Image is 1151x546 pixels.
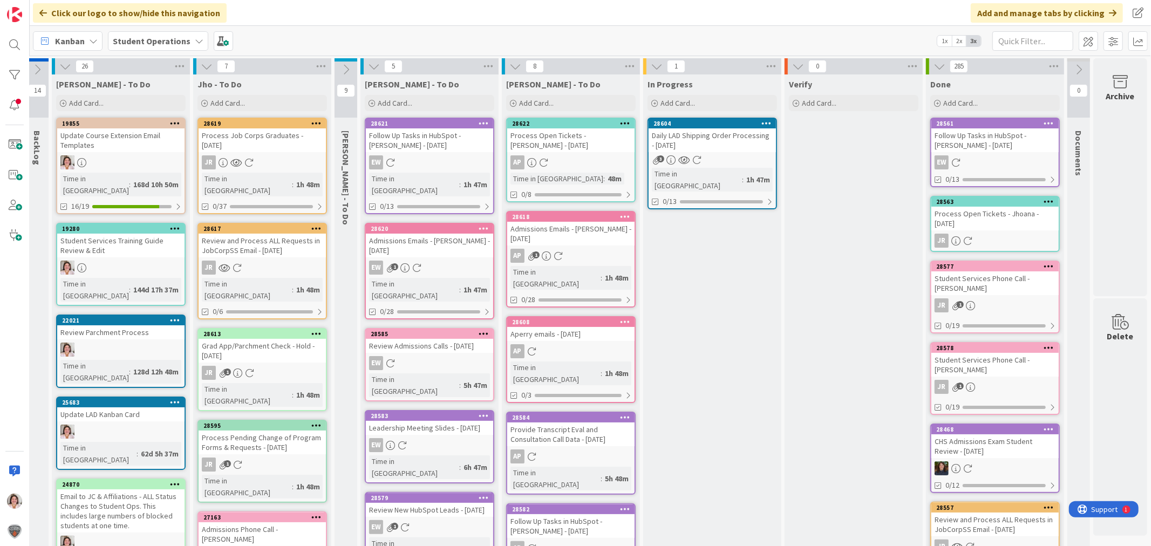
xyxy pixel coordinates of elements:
div: EW [369,356,383,370]
div: EW [369,520,383,534]
div: 28561 [931,119,1059,128]
div: 62d 5h 37m [138,448,181,460]
div: Provide Transcript Eval and Consultation Call Data - [DATE] [507,422,635,446]
img: EW [60,261,74,275]
div: 19280 [62,225,185,233]
div: Process Pending Change of Program Forms & Requests - [DATE] [199,431,326,454]
span: Add Card... [943,98,978,108]
a: 28618Admissions Emails - [PERSON_NAME] - [DATE]APTime in [GEOGRAPHIC_DATA]:1h 48m0/28 [506,211,636,308]
div: AP [507,344,635,358]
span: 1x [937,36,952,46]
div: 28621 [366,119,493,128]
div: 28582 [512,506,635,513]
div: 6h 47m [461,461,490,473]
div: 28618Admissions Emails - [PERSON_NAME] - [DATE] [507,212,635,245]
div: Process Open Tickets - Jhoana - [DATE] [931,207,1059,230]
div: Review New HubSpot Leads - [DATE] [366,503,493,517]
div: Review Parchment Process [57,325,185,339]
a: 28584Provide Transcript Eval and Consultation Call Data - [DATE]APTime in [GEOGRAPHIC_DATA]:5h 48m [506,412,636,495]
div: EW [57,155,185,169]
div: 28561Follow Up Tasks in HubSpot - [PERSON_NAME] - [DATE] [931,119,1059,152]
a: 28585Review Admissions Calls - [DATE]EWTime in [GEOGRAPHIC_DATA]:5h 47m [365,328,494,401]
div: 1h 48m [294,179,323,190]
div: 28622 [507,119,635,128]
div: 28622 [512,120,635,127]
div: EW [366,520,493,534]
div: 19855 [57,119,185,128]
div: 28468 [936,426,1059,433]
div: Process Job Corps Graduates - [DATE] [199,128,326,152]
span: Add Card... [802,98,836,108]
span: Support [23,2,49,15]
div: 28595 [199,421,326,431]
span: : [129,284,131,296]
div: 28608 [512,318,635,326]
div: JR [931,380,1059,394]
div: Aperry emails - [DATE] [507,327,635,341]
span: 26 [76,60,94,73]
div: 28604Daily LAD Shipping Order Processing - [DATE] [649,119,776,152]
div: 19280Student Services Training Guide Review & Edit [57,224,185,257]
div: Admissions Emails - [PERSON_NAME] - [DATE] [507,222,635,245]
div: 28583 [366,411,493,421]
div: 28563Process Open Tickets - Jhoana - [DATE] [931,197,1059,230]
div: Time in [GEOGRAPHIC_DATA] [652,168,742,192]
div: Time in [GEOGRAPHIC_DATA] [510,266,601,290]
div: 28604 [653,120,776,127]
div: EW [366,155,493,169]
span: 1 [391,263,398,270]
span: 1 [957,383,964,390]
div: 28468 [931,425,1059,434]
div: 28583 [371,412,493,420]
span: 0/19 [945,401,959,413]
div: 28621 [371,120,493,127]
span: 3x [966,36,981,46]
div: 28577 [931,262,1059,271]
div: 1h 48m [602,367,631,379]
div: Student Services Phone Call - [PERSON_NAME] [931,271,1059,295]
div: 1h 47m [461,284,490,296]
div: EW [369,438,383,452]
div: AP [510,249,525,263]
div: Follow Up Tasks in HubSpot - [PERSON_NAME] - [DATE] [931,128,1059,152]
div: 28582Follow Up Tasks in HubSpot - [PERSON_NAME] - [DATE] [507,504,635,538]
div: Email to JC & Affiliations - ALL Status Changes to Student Ops. This includes large numbers of bl... [57,489,185,533]
div: AP [507,249,635,263]
a: 28468CHS Admissions Exam Student Review - [DATE]HS0/12 [930,424,1060,493]
span: 1 [957,301,964,308]
div: EW [931,155,1059,169]
span: 9 [337,84,355,97]
div: 25683Update LAD Kanban Card [57,398,185,421]
div: 28585Review Admissions Calls - [DATE] [366,329,493,353]
div: 28468CHS Admissions Exam Student Review - [DATE] [931,425,1059,458]
div: JR [202,261,216,275]
div: 19855 [62,120,185,127]
img: EW [7,494,22,509]
div: Update LAD Kanban Card [57,407,185,421]
div: Leadership Meeting Slides - [DATE] [366,421,493,435]
div: 28608Aperry emails - [DATE] [507,317,635,341]
a: 28620Admissions Emails - [PERSON_NAME] - [DATE]EWTime in [GEOGRAPHIC_DATA]:1h 47m0/28 [365,223,494,319]
a: 28563Process Open Tickets - Jhoana - [DATE]JR [930,196,1060,252]
a: 28621Follow Up Tasks in HubSpot - [PERSON_NAME] - [DATE]EWTime in [GEOGRAPHIC_DATA]:1h 47m0/13 [365,118,494,214]
div: JR [935,234,949,248]
div: 28563 [936,198,1059,206]
div: 48m [605,173,624,185]
img: EW [60,425,74,439]
span: Add Card... [378,98,412,108]
span: 1 [667,60,685,73]
div: Time in [GEOGRAPHIC_DATA] [202,173,292,196]
div: 25683 [57,398,185,407]
div: EW [366,356,493,370]
div: 28563 [931,197,1059,207]
div: JR [931,234,1059,248]
div: JR [199,261,326,275]
div: 28578Student Services Phone Call - [PERSON_NAME] [931,343,1059,377]
div: Time in [GEOGRAPHIC_DATA] [202,383,292,407]
div: 1h 48m [294,481,323,493]
div: 28619 [203,120,326,127]
div: Click our logo to show/hide this navigation [33,3,227,23]
span: 5 [384,60,403,73]
div: 19855Update Course Extension Email Templates [57,119,185,152]
div: Delete [1107,330,1134,343]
